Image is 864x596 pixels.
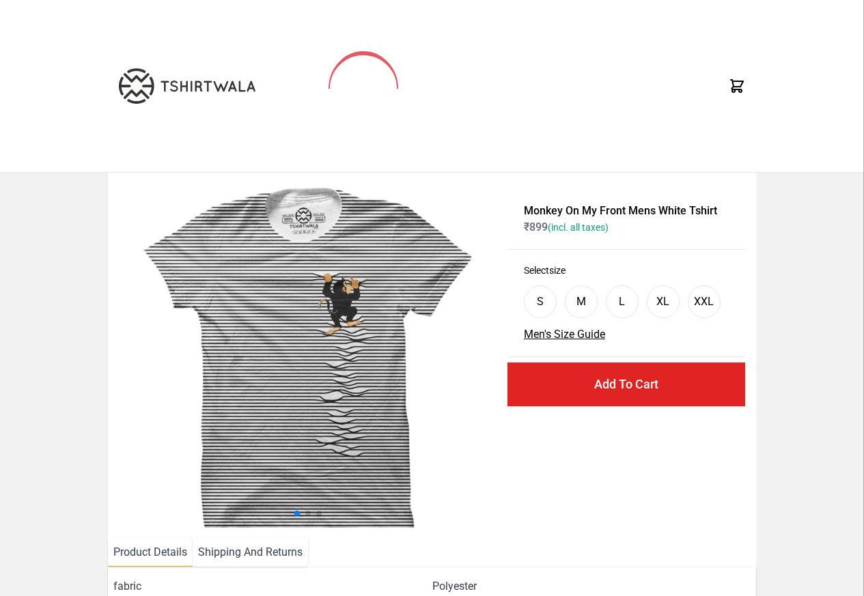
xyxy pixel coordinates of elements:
li: Product Details [108,539,193,567]
div: M [576,294,586,310]
div: L [619,294,625,310]
button: Men's Size Guide [524,326,605,343]
span: (incl. all taxes) [548,222,609,233]
div: XL [656,294,669,310]
div: XXL [694,294,714,310]
span: Polyester [432,578,477,595]
span: ₹ 899 [524,221,609,233]
img: TW-LOGO-400-104.png [119,68,255,104]
h3: Select size [524,264,729,277]
img: monkey-climbing.jpg [119,184,497,528]
span: fabric [113,578,432,595]
div: S [537,294,544,310]
button: Add To Cart [507,363,745,406]
h1: Monkey On My Front Mens White Tshirt [524,203,729,219]
li: Shipping And Returns [193,539,308,567]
